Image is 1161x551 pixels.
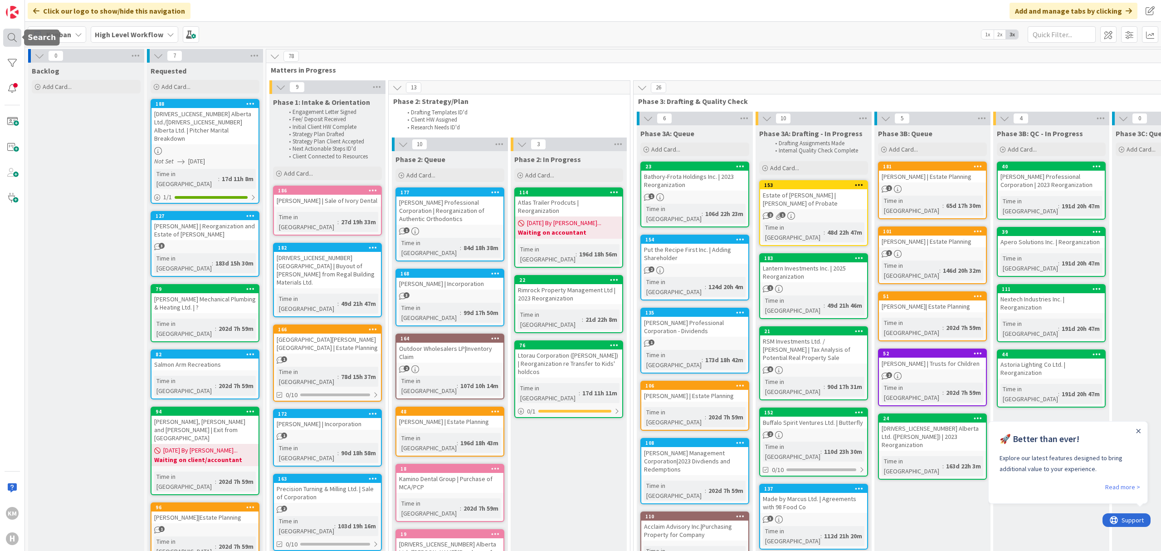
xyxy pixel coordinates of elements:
[645,310,748,316] div: 135
[882,383,942,403] div: Time in [GEOGRAPHIC_DATA]
[1058,201,1059,211] span: :
[879,292,986,312] div: 51[PERSON_NAME]| Estate Planning
[515,406,622,417] div: 0/1
[151,220,259,240] div: [PERSON_NAME] | Reorganization and Estate of [PERSON_NAME]
[1000,196,1058,216] div: Time in [GEOGRAPHIC_DATA]
[764,409,867,416] div: 152
[274,244,381,252] div: 182
[641,382,748,390] div: 106
[760,408,867,417] div: 152
[1002,229,1105,235] div: 39
[649,339,654,345] span: 1
[764,182,867,188] div: 153
[212,258,213,268] span: :
[400,408,503,415] div: 48
[399,376,457,396] div: Time in [GEOGRAPHIC_DATA]
[154,169,218,189] div: Time in [GEOGRAPHIC_DATA]
[396,335,503,343] div: 164
[759,326,868,400] a: 21RSM Investments Ltd. / [PERSON_NAME] | Tax Analysis of Potential Real Property SaleTime in [GEO...
[151,350,259,370] div: 82Salmon Arm Recreations
[998,285,1105,313] div: 111Nextech Industries Inc. | Reorganization
[215,381,216,391] span: :
[151,293,259,313] div: [PERSON_NAME] Mechanical Plumbing & Heating Ltd. | ?
[640,162,749,227] a: 23Bathory-Frota Holdings Inc. | 2023 ReorganizationTime in [GEOGRAPHIC_DATA]:106d 22h 23m
[640,235,749,300] a: 154Put the Recipe First Inc. | Adding ShareholderTime in [GEOGRAPHIC_DATA]:124d 20h 4m
[879,358,986,369] div: [PERSON_NAME] | Trusts for Children
[883,163,986,170] div: 181
[515,349,622,378] div: Ltorau Corporation ([PERSON_NAME]) | Reorganization re Transfer to Kids' holdcos
[760,335,867,364] div: RSM Investments Ltd. / [PERSON_NAME] | Tax Analysis of Potential Real Property Sale
[273,243,382,317] a: 182[DRIVERS_LICENSE_NUMBER] [GEOGRAPHIC_DATA] | Buyout of [PERSON_NAME] from Regal Building Mater...
[644,204,702,224] div: Time in [GEOGRAPHIC_DATA]
[825,227,864,237] div: 48d 22h 47m
[645,383,748,389] div: 106
[216,324,256,334] div: 202d 7h 59m
[641,317,748,337] div: [PERSON_NAME] Professional Corporation - Dividends
[644,277,705,297] div: Time in [GEOGRAPHIC_DATA]
[886,185,892,191] span: 1
[457,438,458,448] span: :
[1002,163,1105,170] div: 40
[161,83,190,91] span: Add Card...
[760,181,867,209] div: 153Estate of [PERSON_NAME] | [PERSON_NAME] of Probate
[281,433,287,438] span: 1
[759,180,868,246] a: 153Estate of [PERSON_NAME] | [PERSON_NAME] of ProbateTime in [GEOGRAPHIC_DATA]:48d 22h 47m
[151,285,259,313] div: 79[PERSON_NAME] Mechanical Plumbing & Heating Ltd. | ?
[515,276,622,304] div: 22Rimrock Property Management Ltd | 2023 Reorganization
[649,266,654,272] span: 2
[151,108,259,144] div: [DRIVERS_LICENSE_NUMBER] Alberta Ltd./[DRIVERS_LICENSE_NUMBER] Alberta Ltd. | Pitcher Marital Bre...
[514,340,623,418] a: 76Ltorau Corporation ([PERSON_NAME]) | Reorganization re Transfer to Kids' holdcosTime in [GEOGRA...
[640,381,749,431] a: 106[PERSON_NAME] | Estate PlanningTime in [GEOGRAPHIC_DATA]:202d 7h 59m
[339,217,378,227] div: 27d 19h 33m
[461,243,501,253] div: 84d 18h 38m
[148,5,152,14] div: Close Announcement
[460,243,461,253] span: :
[274,418,381,430] div: [PERSON_NAME] | Incorporation
[281,356,287,362] span: 1
[159,243,165,249] span: 3
[461,308,501,318] div: 99d 17h 50m
[941,266,983,275] div: 146d 20h 32m
[274,187,381,195] div: 186
[705,282,706,292] span: :
[998,236,1105,248] div: Apero Solutions Inc. | Reorganization
[274,410,381,418] div: 172
[154,376,215,396] div: Time in [GEOGRAPHIC_DATA]
[770,164,799,172] span: Add Card...
[337,299,339,309] span: :
[879,227,986,247] div: 101[PERSON_NAME] | Estate Planning
[515,341,622,378] div: 76Ltorau Corporation ([PERSON_NAME]) | Reorganization re Transfer to Kids' holdcos
[215,324,216,334] span: :
[525,171,554,179] span: Add Card...
[515,341,622,349] div: 76
[878,349,987,406] a: 52[PERSON_NAME] | Trusts for ChildrenTime in [GEOGRAPHIC_DATA]:202d 7h 59m
[759,408,868,477] a: 152Buffalo Spirit Ventures Ltd. | ButterflyTime in [GEOGRAPHIC_DATA]:110d 23h 30m0/10
[515,284,622,304] div: Rimrock Property Management Ltd | 2023 Reorganization
[404,292,410,298] span: 3
[649,193,654,199] span: 1
[151,211,259,277] a: 127[PERSON_NAME] | Reorganization and Estate of [PERSON_NAME]Time in [GEOGRAPHIC_DATA]:183d 15h 30m
[998,350,1105,359] div: 44
[1000,384,1058,404] div: Time in [GEOGRAPHIC_DATA]
[998,162,1105,171] div: 40
[274,252,381,288] div: [DRIVERS_LICENSE_NUMBER] [GEOGRAPHIC_DATA] | Buyout of [PERSON_NAME] from Regal Building Material...
[43,83,72,91] span: Add Card...
[998,171,1105,191] div: [PERSON_NAME] Professional Corporation | 2023 Reorganization
[151,359,259,370] div: Salmon Arm Recreations
[998,162,1105,191] div: 40[PERSON_NAME] Professional Corporation | 2023 Reorganization
[514,275,623,333] a: 22Rimrock Property Management Ltd | 2023 ReorganizationTime in [GEOGRAPHIC_DATA]:21d 22h 8m
[878,291,987,341] a: 51[PERSON_NAME]| Estate PlanningTime in [GEOGRAPHIC_DATA]:202d 7h 59m
[527,218,601,228] span: [DATE] By [PERSON_NAME]...
[395,407,504,457] a: 48[PERSON_NAME] | Estate PlanningTime in [GEOGRAPHIC_DATA]:196d 18h 43m
[644,350,702,370] div: Time in [GEOGRAPHIC_DATA]
[457,381,458,391] span: :
[879,349,986,358] div: 52
[641,162,748,171] div: 23
[879,300,986,312] div: [PERSON_NAME]| Estate Planning
[878,413,987,480] a: 24[DRIVERS_LICENSE_NUMBER] Alberta Ltd. ([PERSON_NAME]) | 2023 ReorganizationTime in [GEOGRAPHIC_...
[579,388,580,398] span: :
[760,327,867,364] div: 21RSM Investments Ltd. / [PERSON_NAME] | Tax Analysis of Potential Real Property Sale
[273,325,382,402] a: 166[GEOGRAPHIC_DATA][PERSON_NAME][GEOGRAPHIC_DATA] | Estate PlanningTime in [GEOGRAPHIC_DATA]:78d...
[760,262,867,282] div: Lantern Investments Inc. | 2025 Reorganization
[404,365,410,371] span: 2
